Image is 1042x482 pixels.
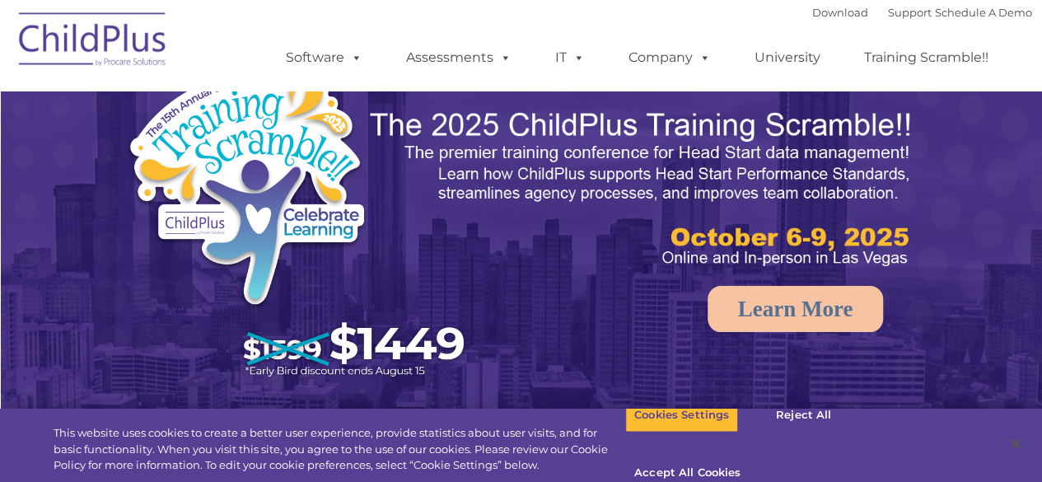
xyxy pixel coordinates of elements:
[812,6,868,19] a: Download
[998,426,1034,462] button: Close
[888,6,932,19] a: Support
[269,41,379,74] a: Software
[848,41,1005,74] a: Training Scramble!!
[539,41,601,74] a: IT
[738,41,837,74] a: University
[11,1,175,83] img: ChildPlus by Procare Solutions
[625,398,738,433] button: Cookies Settings
[612,41,727,74] a: Company
[390,41,528,74] a: Assessments
[812,6,1032,19] font: |
[752,398,855,433] button: Reject All
[935,6,1032,19] a: Schedule A Demo
[54,425,625,474] div: This website uses cookies to create a better user experience, provide statistics about user visit...
[708,286,884,332] a: Learn More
